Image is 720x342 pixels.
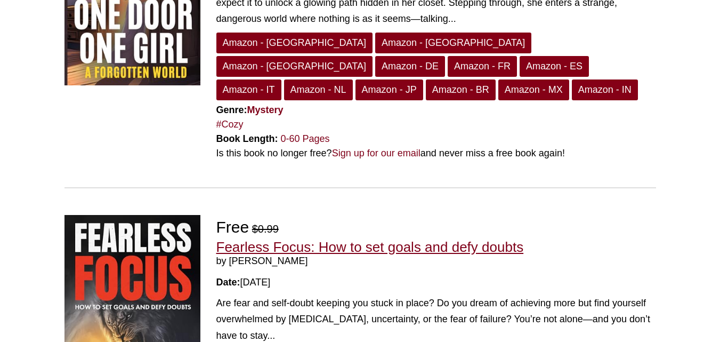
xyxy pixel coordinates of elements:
[216,218,249,236] span: Free
[216,105,284,115] strong: Genre:
[426,79,496,100] a: Amazon - BR
[216,33,373,53] a: Amazon - [GEOGRAPHIC_DATA]
[375,56,445,77] a: Amazon - DE
[216,56,373,77] a: Amazon - [GEOGRAPHIC_DATA]
[284,79,353,100] a: Amazon - NL
[281,133,330,144] a: 0-60 Pages
[332,148,420,158] a: Sign up for our email
[216,275,656,290] div: [DATE]
[247,105,284,115] a: Mystery
[216,146,656,161] div: Is this book no longer free? and never miss a free book again!
[216,277,240,288] strong: Date:
[355,79,423,100] a: Amazon - JP
[216,119,244,130] a: #Cozy
[252,223,279,235] del: $0.99
[572,79,638,100] a: Amazon - IN
[216,256,656,267] span: by [PERSON_NAME]
[498,79,569,100] a: Amazon - MX
[216,133,278,144] strong: Book Length:
[216,79,281,100] a: Amazon - IT
[448,56,517,77] a: Amazon - FR
[216,239,524,255] a: Fearless Focus: How to set goals and defy doubts
[520,56,589,77] a: Amazon - ES
[375,33,531,53] a: Amazon - [GEOGRAPHIC_DATA]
